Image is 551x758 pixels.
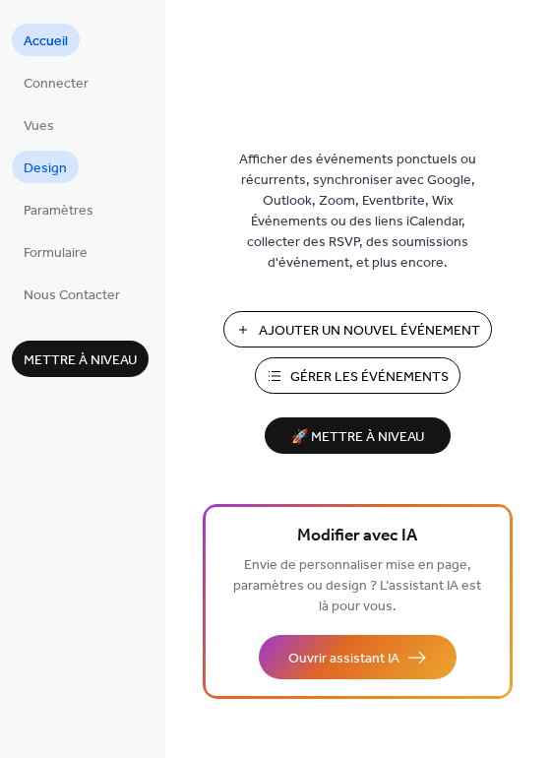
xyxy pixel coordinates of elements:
[12,151,79,183] a: Design
[12,108,66,141] a: Vues
[24,201,93,221] span: Paramètres
[12,193,105,225] a: Paramètres
[24,32,68,52] span: Accueil
[259,321,480,342] span: Ajouter Un Nouvel Événement
[255,357,460,394] button: Gérer les Événements
[12,235,99,268] a: Formulaire
[12,24,80,56] a: Accueil
[265,417,451,454] button: 🚀 Mettre à niveau
[290,367,449,388] span: Gérer les Événements
[12,278,132,310] a: Nous Contacter
[12,341,149,377] button: Mettre à niveau
[24,350,137,371] span: Mettre à niveau
[223,311,492,347] button: Ajouter Un Nouvel Événement
[297,523,417,550] span: Modifier avec IA
[24,74,89,95] span: Connecter
[24,285,120,306] span: Nous Contacter
[288,649,399,669] span: Ouvrir assistant IA
[225,150,491,274] span: Afficher des événements ponctuels ou récurrents, synchroniser avec Google, Outlook, Zoom, Eventbr...
[259,635,457,679] button: Ouvrir assistant IA
[24,116,54,137] span: Vues
[233,552,481,620] span: Envie de personnaliser mise en page, paramètres ou design ? L’assistant IA est là pour vous.
[12,66,100,98] a: Connecter
[24,158,67,179] span: Design
[24,243,88,264] span: Formulaire
[276,424,439,451] span: 🚀 Mettre à niveau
